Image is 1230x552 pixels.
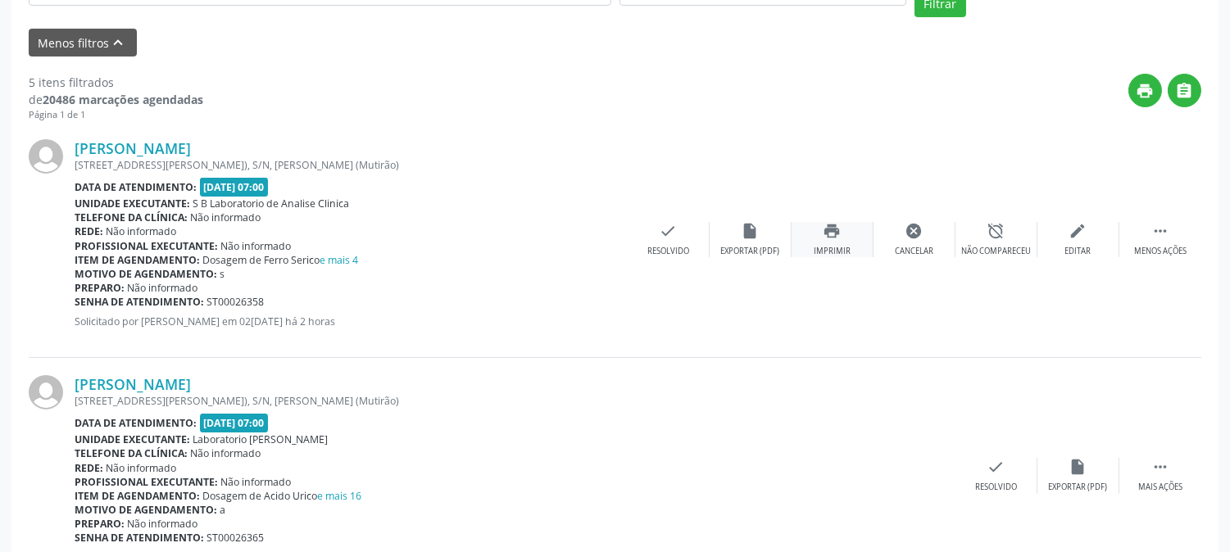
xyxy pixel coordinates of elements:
i: keyboard_arrow_up [110,34,128,52]
span: Laboratorio [PERSON_NAME] [193,432,329,446]
div: Imprimir [814,246,851,257]
span: Dosagem de Ferro Serico [203,253,359,267]
i: check [987,458,1005,476]
span: Não informado [107,224,177,238]
span: Dosagem de Acido Urico [203,489,362,503]
span: S B Laboratorio de Analise Clinica [193,197,350,210]
img: img [29,375,63,409]
b: Telefone da clínica: [75,446,188,460]
div: Cancelar [895,246,933,257]
div: Resolvido [647,246,689,257]
b: Unidade executante: [75,432,190,446]
i: alarm_off [987,222,1005,240]
b: Senha de atendimento: [75,295,204,309]
div: de [29,91,203,108]
div: Não compareceu [961,246,1031,257]
div: [STREET_ADDRESS][PERSON_NAME]), S/N, [PERSON_NAME] (Mutirão) [75,158,628,172]
p: Solicitado por [PERSON_NAME] em 02[DATE] há 2 horas [75,314,628,328]
b: Rede: [75,461,103,475]
i:  [1151,458,1169,476]
b: Item de agendamento: [75,253,200,267]
span: ST00026358 [207,295,265,309]
b: Unidade executante: [75,197,190,210]
i: cancel [905,222,924,240]
b: Senha de atendimento: [75,531,204,545]
b: Preparo: [75,281,125,295]
b: Rede: [75,224,103,238]
a: [PERSON_NAME] [75,139,191,157]
b: Motivo de agendamento: [75,267,217,281]
span: Não informado [221,239,292,253]
span: Não informado [191,446,261,460]
b: Telefone da clínica: [75,210,188,224]
i: insert_drive_file [742,222,760,240]
div: Mais ações [1138,482,1182,493]
i:  [1176,82,1194,100]
a: e mais 16 [318,489,362,503]
div: Menos ações [1134,246,1187,257]
div: Exportar (PDF) [1049,482,1108,493]
div: Exportar (PDF) [721,246,780,257]
span: Não informado [191,210,261,224]
b: Profissional executante: [75,475,218,489]
button: Menos filtroskeyboard_arrow_up [29,29,137,57]
strong: 20486 marcações agendadas [43,92,203,107]
i: print [824,222,842,240]
span: Não informado [128,281,198,295]
b: Preparo: [75,517,125,531]
a: e mais 4 [320,253,359,267]
span: s [220,267,225,281]
b: Item de agendamento: [75,489,200,503]
b: Data de atendimento: [75,416,197,430]
i: print [1137,82,1155,100]
i: edit [1069,222,1087,240]
i:  [1151,222,1169,240]
div: Resolvido [975,482,1017,493]
a: [PERSON_NAME] [75,375,191,393]
div: [STREET_ADDRESS][PERSON_NAME]), S/N, [PERSON_NAME] (Mutirão) [75,394,955,408]
span: Não informado [128,517,198,531]
i: insert_drive_file [1069,458,1087,476]
b: Motivo de agendamento: [75,503,217,517]
span: ST00026365 [207,531,265,545]
div: 5 itens filtrados [29,74,203,91]
button:  [1168,74,1201,107]
i: check [660,222,678,240]
span: [DATE] 07:00 [200,178,269,197]
b: Profissional executante: [75,239,218,253]
span: [DATE] 07:00 [200,414,269,432]
span: Não informado [107,461,177,475]
div: Editar [1065,246,1092,257]
button: print [1128,74,1162,107]
div: Página 1 de 1 [29,108,203,122]
b: Data de atendimento: [75,180,197,194]
span: Não informado [221,475,292,489]
img: img [29,139,63,174]
span: a [220,503,226,517]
